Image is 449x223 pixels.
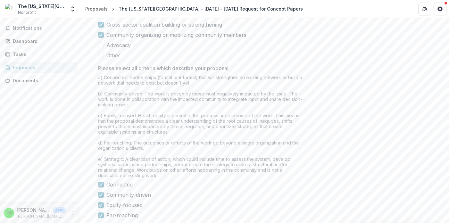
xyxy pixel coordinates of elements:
button: Notifications [3,23,77,33]
span: Community organizing or mobilizing community members [106,31,246,39]
p: User [53,207,66,213]
div: Proposals [85,5,108,12]
span: Connected [106,181,133,188]
a: Tasks [3,49,77,60]
p: [PERSON_NAME][EMAIL_ADDRESS][DOMAIN_NAME] [17,213,66,219]
a: Dashboard [3,36,77,46]
p: Please select all criteria which describe your proposal [98,64,229,72]
button: Open entity switcher [68,3,77,15]
div: a) Connected: Partnerships (formal or informal) that will strengthen an existing network or build... [98,75,303,181]
button: More [68,209,76,217]
div: Proposals [13,64,72,71]
span: Notifications [13,26,75,31]
nav: breadcrumb [83,4,305,13]
span: Equity-focused [106,201,143,209]
div: Documents [13,77,72,84]
a: Proposals [3,62,77,73]
img: The Washington University [5,4,15,14]
button: Get Help [434,3,446,15]
span: Other [106,52,120,59]
span: Far-reaching [106,211,138,219]
a: Proposals [83,4,110,13]
div: The [US_STATE][GEOGRAPHIC_DATA] [18,3,66,10]
span: Community-driven [106,191,151,199]
div: Tasks [13,51,72,58]
button: Partners [418,3,431,15]
div: Christopher van Bergen [6,211,12,215]
a: Documents [3,75,77,86]
span: Nonprofit [18,10,36,15]
span: Advocacy [106,41,131,49]
div: Dashboard [13,38,72,45]
p: [PERSON_NAME] [17,207,50,213]
span: Cross-sector coalition building or strengthening [106,21,222,29]
div: The [US_STATE][GEOGRAPHIC_DATA] - [DATE] - [DATE] Request for Concept Papers [119,5,303,12]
